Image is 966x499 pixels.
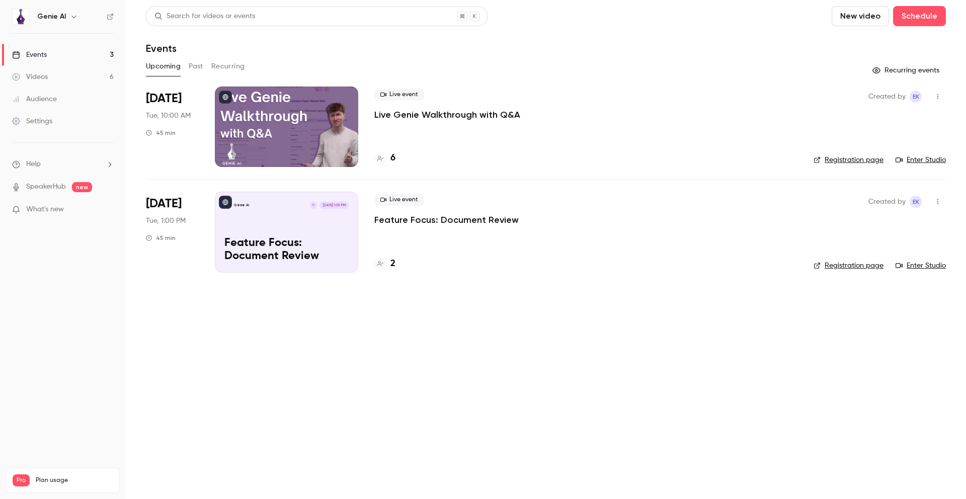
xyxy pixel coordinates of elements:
p: Feature Focus: Document Review [224,237,349,263]
span: EK [913,196,919,208]
div: Aug 26 Tue, 1:00 PM (Europe/London) [146,192,199,272]
span: Tue, 10:00 AM [146,111,191,121]
span: [DATE] [146,91,182,107]
span: new [72,182,92,192]
span: Ed Kendall [910,91,922,103]
div: Aug 26 Tue, 10:00 AM (Europe/London) [146,87,199,167]
button: Recurring [211,58,245,74]
iframe: Noticeable Trigger [102,205,114,214]
a: Enter Studio [896,155,946,165]
span: Live event [374,89,424,101]
div: C [309,201,317,209]
a: SpeakerHub [26,182,66,192]
button: Recurring events [868,62,946,78]
span: [DATE] 1:00 PM [319,202,348,209]
span: Help [26,159,41,170]
span: Ed Kendall [910,196,922,208]
span: Plan usage [36,476,113,484]
p: Genie AI [234,203,249,208]
div: 45 min [146,234,176,242]
a: Registration page [814,261,883,271]
span: Created by [868,196,906,208]
li: help-dropdown-opener [12,159,114,170]
div: Audience [12,94,57,104]
a: 2 [374,257,395,271]
span: EK [913,91,919,103]
div: Settings [12,116,52,126]
a: Feature Focus: Document ReviewGenie AIC[DATE] 1:00 PMFeature Focus: Document Review [215,192,358,272]
span: Created by [868,91,906,103]
div: Videos [12,72,48,82]
h6: Genie AI [37,12,66,22]
a: 6 [374,151,395,165]
a: Registration page [814,155,883,165]
button: Schedule [893,6,946,26]
span: [DATE] [146,196,182,212]
img: Genie AI [13,9,29,25]
button: Upcoming [146,58,181,74]
button: Past [189,58,203,74]
div: 45 min [146,129,176,137]
h1: Events [146,42,177,54]
h4: 2 [390,257,395,271]
span: Live event [374,194,424,206]
span: Tue, 1:00 PM [146,216,186,226]
h4: 6 [390,151,395,165]
button: New video [832,6,889,26]
a: Enter Studio [896,261,946,271]
a: Feature Focus: Document Review [374,214,519,226]
div: Events [12,50,47,60]
span: Pro [13,474,30,486]
span: What's new [26,204,64,215]
div: Search for videos or events [154,11,255,22]
a: Live Genie Walkthrough with Q&A [374,109,520,121]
